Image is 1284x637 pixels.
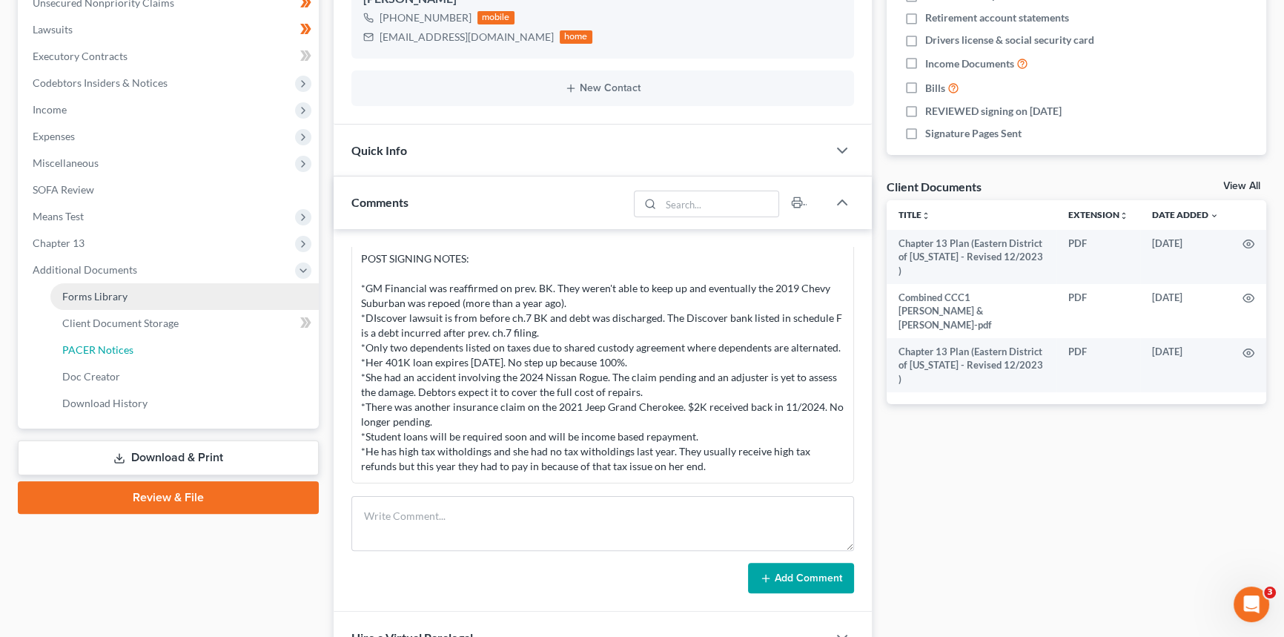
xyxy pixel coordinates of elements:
td: PDF [1056,338,1140,392]
td: Chapter 13 Plan (Eastern District of [US_STATE] - Revised 12/2023 ) [887,230,1057,284]
span: Executory Contracts [33,50,128,62]
i: unfold_more [1119,211,1128,220]
span: Forms Library [62,290,128,303]
a: Download & Print [18,440,319,475]
span: Download History [62,397,148,409]
span: SOFA Review [33,183,94,196]
a: Executory Contracts [21,43,319,70]
a: SOFA Review [21,176,319,203]
a: Doc Creator [50,363,319,390]
span: Doc Creator [62,370,120,383]
div: POST SIGNING NOTES: *GM Financial was reaffirmed on prev. BK. They weren't able to keep up and ev... [361,251,844,474]
a: PACER Notices [50,337,319,363]
span: Lawsuits [33,23,73,36]
span: Drivers license & social security card [925,33,1094,47]
span: Miscellaneous [33,156,99,169]
div: mobile [477,11,514,24]
a: Forms Library [50,283,319,310]
td: Chapter 13 Plan (Eastern District of [US_STATE] - Revised 12/2023 ) [887,338,1057,392]
iframe: Intercom live chat [1234,587,1269,622]
td: PDF [1056,284,1140,338]
a: Client Document Storage [50,310,319,337]
td: PDF [1056,230,1140,284]
span: Additional Documents [33,263,137,276]
span: Retirement account statements [925,10,1069,25]
td: [DATE] [1140,230,1231,284]
input: Search... [661,191,778,217]
div: home [560,30,592,44]
td: Combined CCC1 [PERSON_NAME] & [PERSON_NAME]-pdf [887,284,1057,338]
span: Income Documents [925,56,1014,71]
i: expand_more [1210,211,1219,220]
button: Add Comment [748,563,854,594]
span: Income [33,103,67,116]
button: New Contact [363,82,842,94]
span: 3 [1264,587,1276,598]
a: Titleunfold_more [899,209,930,220]
span: Signature Pages Sent [925,126,1022,141]
span: PACER Notices [62,343,133,356]
a: Extensionunfold_more [1068,209,1128,220]
a: Date Added expand_more [1152,209,1219,220]
a: View All [1223,181,1260,191]
span: Bills [925,81,945,96]
td: [DATE] [1140,284,1231,338]
div: [EMAIL_ADDRESS][DOMAIN_NAME] [380,30,554,44]
span: Codebtors Insiders & Notices [33,76,168,89]
span: Chapter 13 [33,237,85,249]
a: Download History [50,390,319,417]
div: Client Documents [887,179,982,194]
td: [DATE] [1140,338,1231,392]
span: Comments [351,195,408,209]
span: Quick Info [351,143,407,157]
span: Expenses [33,130,75,142]
a: Review & File [18,481,319,514]
div: [PHONE_NUMBER] [380,10,471,25]
a: Lawsuits [21,16,319,43]
span: Client Document Storage [62,317,179,329]
span: REVIEWED signing on [DATE] [925,104,1062,119]
i: unfold_more [921,211,930,220]
span: Means Test [33,210,84,222]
